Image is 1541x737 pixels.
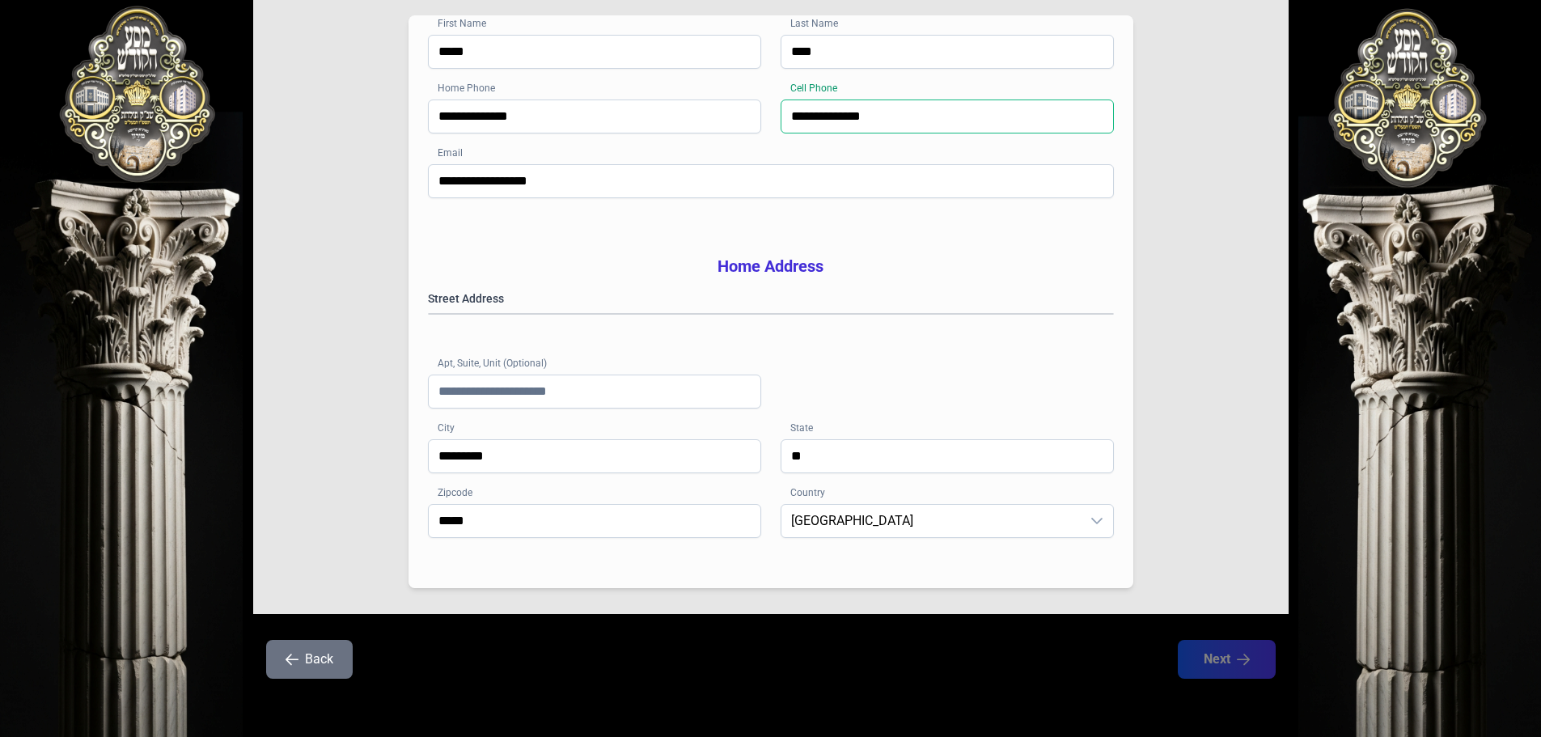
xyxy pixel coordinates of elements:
[428,255,1114,277] h3: Home Address
[428,290,1114,307] label: Street Address
[781,505,1081,537] span: United States
[1178,640,1276,679] button: Next
[1081,505,1113,537] div: dropdown trigger
[266,640,353,679] button: Back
